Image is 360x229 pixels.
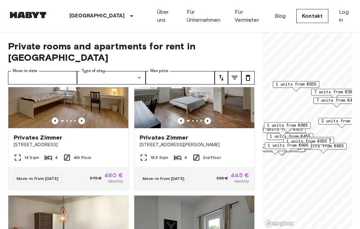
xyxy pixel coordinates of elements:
button: tune [215,71,228,84]
div: Map marker [273,81,319,91]
span: 4 [55,155,58,161]
span: 3rd Floor [203,155,221,161]
span: Privates Zimmer [14,134,62,142]
label: Type of stay [82,68,105,74]
span: 14 Sqm [24,155,39,161]
button: Previous image [178,118,184,124]
div: Map marker [313,97,360,107]
a: Kontakt [296,9,328,23]
input: Choose date [8,71,77,84]
span: 18.5 Sqm [150,155,168,161]
label: Max price [150,68,168,74]
img: Habyt [8,12,48,18]
span: 1 units from €665 [303,143,344,149]
p: [GEOGRAPHIC_DATA] [69,12,125,20]
span: 7 units from €395 [314,89,355,95]
span: [STREET_ADDRESS] [14,142,123,148]
div: Map marker [265,142,311,153]
button: Previous image [78,118,85,124]
span: 1 units from €605 [267,123,308,129]
span: 1 units from €555 [286,139,327,145]
a: Blog [275,12,286,20]
button: tune [241,71,255,84]
div: Map marker [311,89,358,99]
a: Marketing picture of unit DE-09-004-01MPrevious imagePrevious imagePrivates Zimmer[STREET_ADDRESS... [8,48,129,190]
a: Für Unternehmen [187,8,224,24]
a: Über uns [157,8,176,24]
span: 1 units from €695 [268,143,308,149]
button: Previous image [204,118,211,124]
span: Move-in from [DATE] [143,176,184,181]
span: Private rooms and apartments for rent in [GEOGRAPHIC_DATA] [8,40,255,63]
span: 460 € [104,172,123,178]
span: Move-in from [DATE] [17,176,58,181]
span: 555 € [217,175,228,181]
a: Log in [339,8,352,24]
span: 1 units from €455 [270,134,310,140]
div: Map marker [287,137,334,147]
span: Privates Zimmer [140,134,188,142]
span: [STREET_ADDRESS][PERSON_NAME] [140,142,249,148]
img: Marketing picture of unit DE-09-004-01M [8,48,128,128]
span: 4 [184,155,187,161]
div: Map marker [267,133,313,144]
span: 575 € [90,175,102,181]
img: Marketing picture of unit DE-09-008-03M [134,48,254,128]
span: 445 € [231,172,249,178]
span: 4th Floor [74,155,91,161]
div: Map marker [283,138,330,149]
span: 1 units from €460 [290,137,331,143]
a: Für Vermieter [235,8,264,24]
a: Marketing picture of unit DE-09-008-03MPrevious imagePrevious imagePrivates Zimmer[STREET_ADDRESS... [134,48,255,190]
span: Monthly [234,178,249,184]
span: Monthly [108,178,123,184]
button: tune [228,71,241,84]
div: Map marker [264,122,311,133]
a: Mapbox logo [265,220,294,227]
label: Move-in date [13,68,37,74]
span: 7 units from €445 [316,97,357,103]
button: Previous image [52,118,58,124]
span: 1 units from €555 [276,81,316,87]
